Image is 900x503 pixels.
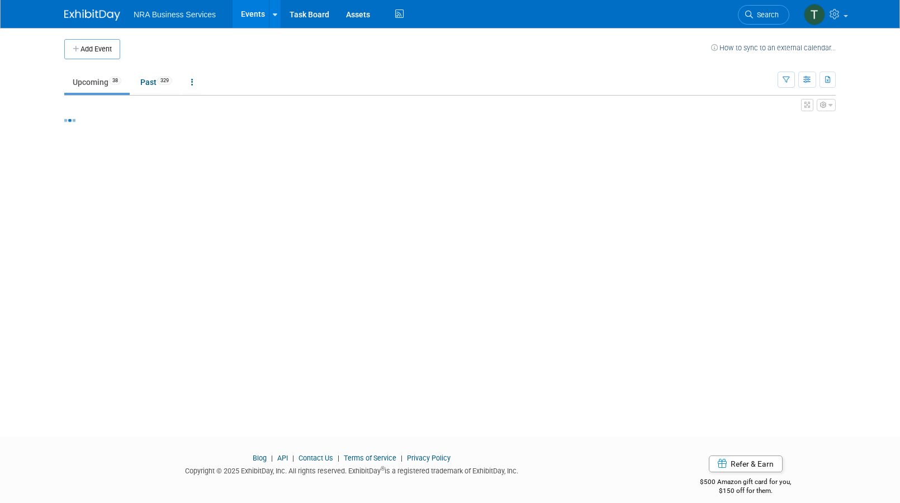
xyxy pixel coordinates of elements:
[64,463,639,476] div: Copyright © 2025 ExhibitDay, Inc. All rights reserved. ExhibitDay is a registered trademark of Ex...
[656,470,836,496] div: $500 Amazon gift card for you,
[656,486,836,496] div: $150 off for them.
[398,454,405,462] span: |
[64,10,120,21] img: ExhibitDay
[64,39,120,59] button: Add Event
[711,44,836,52] a: How to sync to an external calendar...
[253,454,267,462] a: Blog
[299,454,333,462] a: Contact Us
[109,77,121,85] span: 38
[64,72,130,93] a: Upcoming38
[64,119,75,122] img: loading...
[134,10,216,19] span: NRA Business Services
[290,454,297,462] span: |
[157,77,172,85] span: 329
[709,455,783,472] a: Refer & Earn
[738,5,789,25] a: Search
[277,454,288,462] a: API
[753,11,779,19] span: Search
[381,466,385,472] sup: ®
[132,72,181,93] a: Past329
[344,454,396,462] a: Terms of Service
[268,454,276,462] span: |
[407,454,451,462] a: Privacy Policy
[804,4,825,25] img: Terry Gamal ElDin
[335,454,342,462] span: |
